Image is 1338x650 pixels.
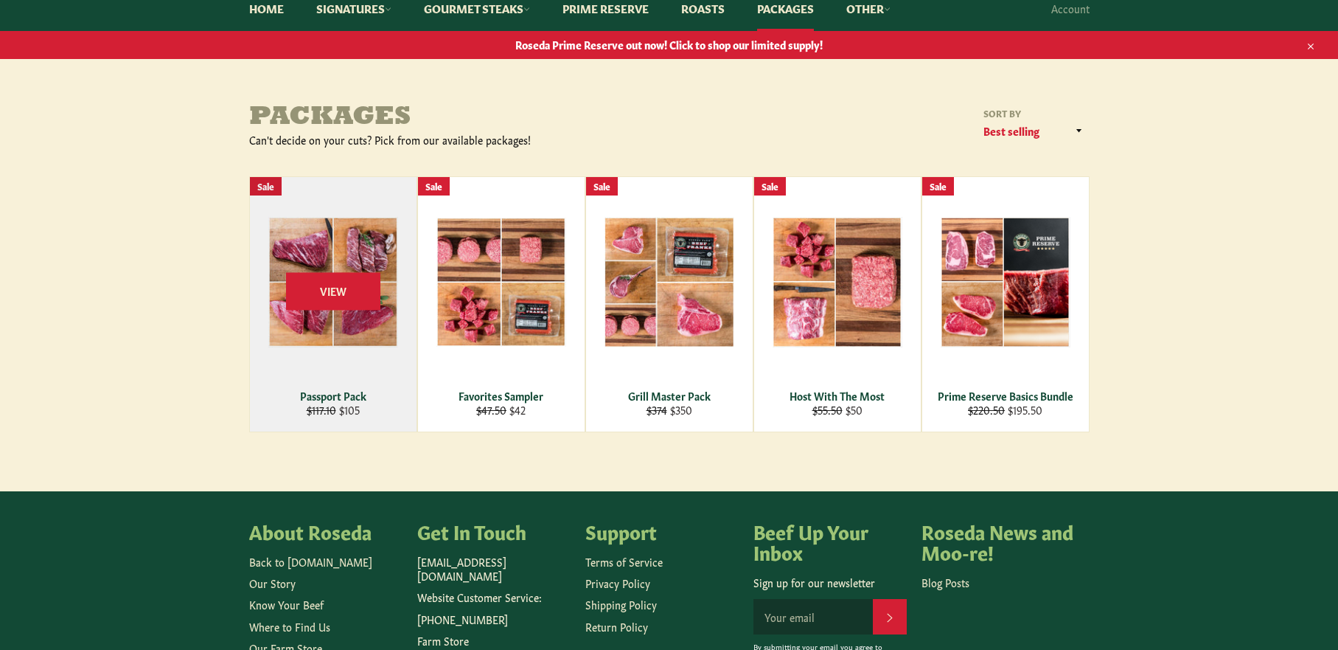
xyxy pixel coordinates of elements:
img: Grill Master Pack [604,217,734,348]
p: [EMAIL_ADDRESS][DOMAIN_NAME] [417,555,571,584]
div: Prime Reserve Basics Bundle [931,389,1079,403]
p: Website Customer Service: [417,590,571,604]
div: Sale [922,177,954,196]
img: Host With The Most [773,217,902,348]
a: Blog Posts [921,575,969,590]
div: Favorites Sampler [427,389,575,403]
div: $195.50 [931,403,1079,417]
label: Sort by [979,107,1090,120]
h4: Support [585,521,739,542]
img: Favorites Sampler [436,218,566,347]
a: Prime Reserve Basics Bundle Prime Reserve Basics Bundle $220.50 $195.50 [921,176,1090,432]
div: $50 [763,403,911,417]
p: Sign up for our newsletter [753,575,907,590]
div: Sale [754,177,786,196]
div: Host With The Most [763,389,911,403]
h4: Get In Touch [417,521,571,542]
a: Return Policy [585,619,648,634]
a: Where to Find Us [249,619,330,634]
a: Host With The Most Host With The Most $55.50 $50 [753,176,921,432]
div: $42 [427,403,575,417]
div: Can't decide on your cuts? Pick from our available packages! [249,133,669,147]
a: Passport Pack Passport Pack $117.10 $105 View [249,176,417,432]
a: Favorites Sampler Favorites Sampler $47.50 $42 [417,176,585,432]
s: $220.50 [968,402,1005,417]
a: Our Story [249,575,296,590]
s: $47.50 [476,402,506,417]
s: $55.50 [812,402,843,417]
div: Sale [418,177,450,196]
div: Sale [586,177,618,196]
p: [PHONE_NUMBER] [417,612,571,626]
div: Passport Pack [259,389,407,403]
img: Prime Reserve Basics Bundle [941,217,1070,348]
input: Your email [753,599,873,635]
a: Grill Master Pack Grill Master Pack $374 $350 [585,176,753,432]
span: View [286,272,380,310]
a: Back to [DOMAIN_NAME] [249,554,372,569]
div: $350 [595,403,743,417]
a: Know Your Beef [249,597,324,612]
h4: Roseda News and Moo-re! [921,521,1075,561]
s: $374 [647,402,667,417]
a: Privacy Policy [585,575,650,590]
div: Grill Master Pack [595,389,743,403]
h4: Beef Up Your Inbox [753,521,907,561]
a: Terms of Service [585,554,663,569]
h4: About Roseda [249,521,403,542]
h1: Packages [249,103,669,133]
a: Shipping Policy [585,597,657,612]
